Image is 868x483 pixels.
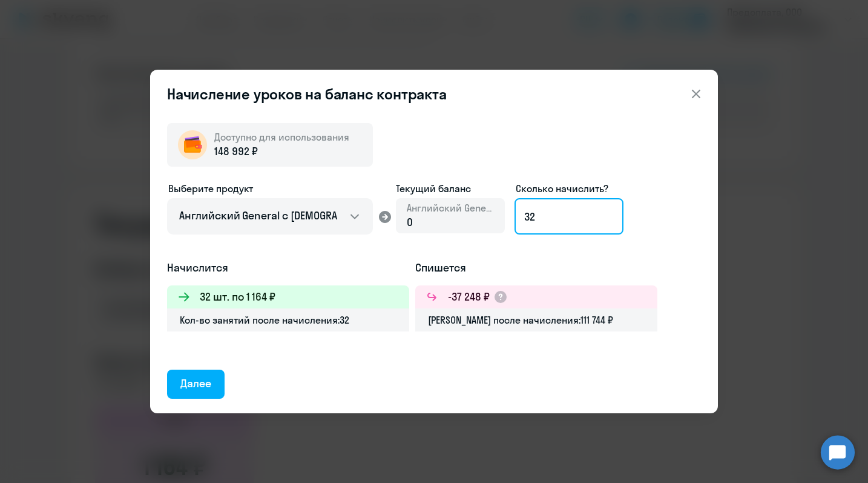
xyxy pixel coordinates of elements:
span: Сколько начислить? [516,182,608,195]
h3: -37 248 ₽ [448,289,490,305]
span: Доступно для использования [214,131,349,143]
button: Далее [167,370,225,399]
img: wallet-circle.png [178,130,207,159]
header: Начисление уроков на баланс контракта [150,84,718,104]
span: 0 [407,215,413,229]
div: Кол-во занятий после начисления: 32 [167,308,409,331]
span: Английский General [407,201,494,215]
h5: Спишется [415,260,657,276]
div: Далее [180,376,211,391]
div: [PERSON_NAME] после начисления: 111 744 ₽ [415,308,657,331]
span: Текущий баланс [396,181,505,196]
h3: 32 шт. по 1 164 ₽ [200,289,275,305]
span: 148 992 ₽ [214,144,258,159]
h5: Начислится [167,260,409,276]
span: Выберите продукт [168,182,253,195]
